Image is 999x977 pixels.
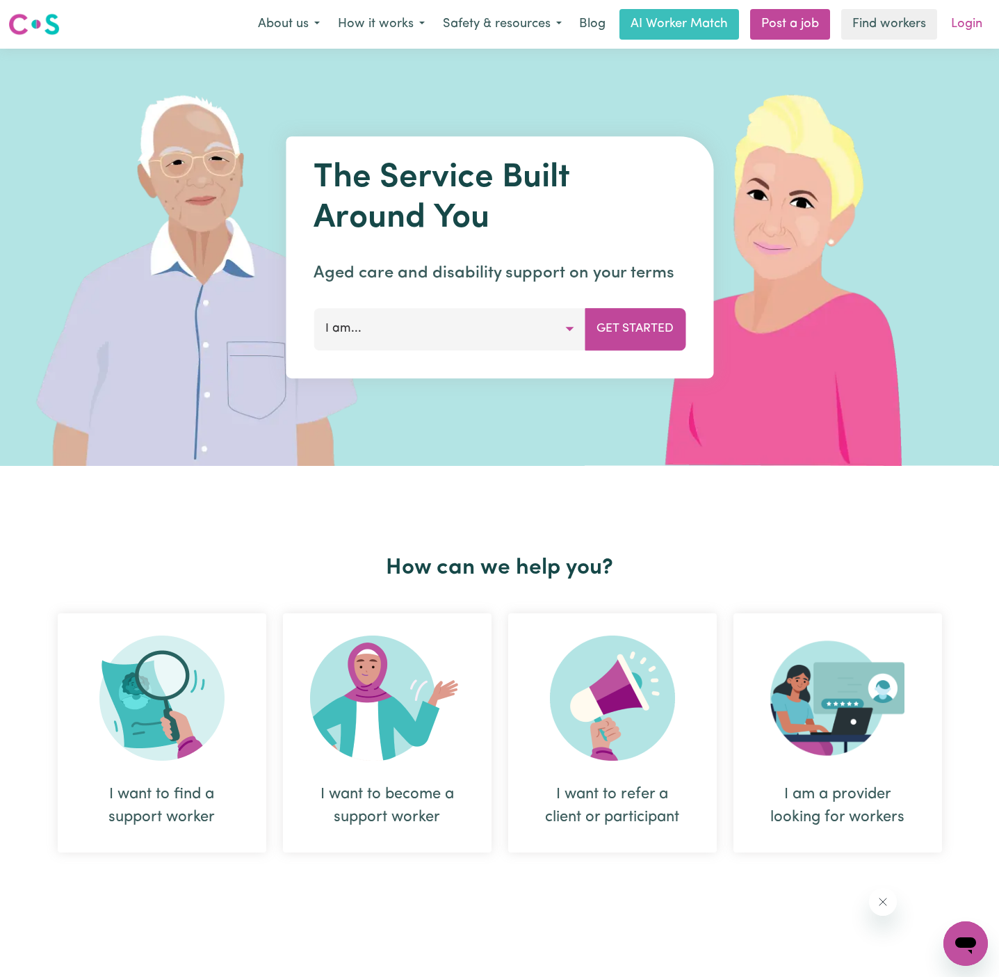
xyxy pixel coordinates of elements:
[91,783,233,829] div: I want to find a support worker
[329,10,434,39] button: How it works
[314,159,685,239] h1: The Service Built Around You
[550,636,675,761] img: Refer
[585,308,685,350] button: Get Started
[619,9,739,40] a: AI Worker Match
[571,9,614,40] a: Blog
[750,9,830,40] a: Post a job
[943,921,988,966] iframe: Button to launch messaging window
[542,783,683,829] div: I want to refer a client or participant
[770,636,905,761] img: Provider
[733,613,942,853] div: I am a provider looking for workers
[943,9,991,40] a: Login
[841,9,937,40] a: Find workers
[283,613,492,853] div: I want to become a support worker
[508,613,717,853] div: I want to refer a client or participant
[58,613,266,853] div: I want to find a support worker
[767,783,909,829] div: I am a provider looking for workers
[99,636,225,761] img: Search
[49,555,950,581] h2: How can we help you?
[310,636,464,761] img: Become Worker
[316,783,458,829] div: I want to become a support worker
[434,10,571,39] button: Safety & resources
[314,308,585,350] button: I am...
[8,8,60,40] a: Careseekers logo
[314,261,685,286] p: Aged care and disability support on your terms
[8,10,84,21] span: Need any help?
[249,10,329,39] button: About us
[8,12,60,37] img: Careseekers logo
[869,888,897,916] iframe: Close message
